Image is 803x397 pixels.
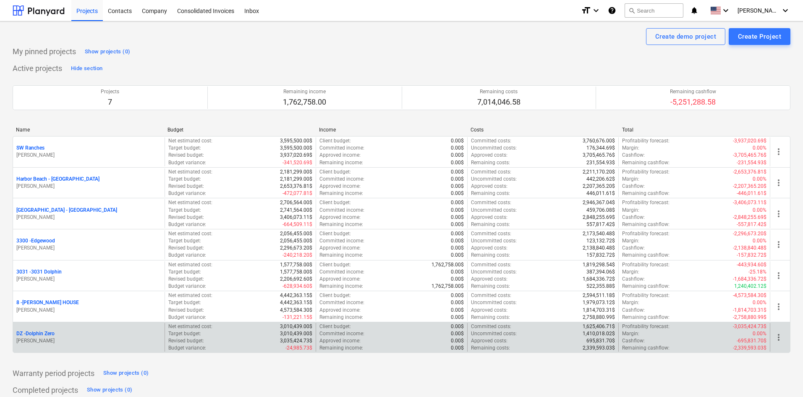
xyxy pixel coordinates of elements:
[168,230,212,237] p: Net estimated cost :
[733,245,766,252] p: -2,138,840.48$
[319,268,364,276] p: Committed income :
[16,207,161,221] div: [GEOGRAPHIC_DATA] - [GEOGRAPHIC_DATA][PERSON_NAME]
[738,7,779,14] span: [PERSON_NAME]
[451,145,464,152] p: 0.00$
[471,245,507,252] p: Approved costs :
[471,261,511,268] p: Committed costs :
[646,28,725,45] button: Create demo project
[87,385,132,395] div: Show projects (0)
[280,145,312,152] p: 3,595,500.00$
[477,97,521,107] p: 7,014,046.58
[586,252,615,259] p: 157,832.72$
[622,245,645,252] p: Cashflow :
[280,230,312,237] p: 2,056,455.00$
[748,268,766,276] p: -25.18%
[471,283,510,290] p: Remaining costs :
[471,176,517,183] p: Uncommitted costs :
[16,237,161,252] div: 3300 -Edgewood[PERSON_NAME]
[471,214,507,221] p: Approved costs :
[586,283,615,290] p: 522,355.88$
[280,199,312,206] p: 2,706,564.00$
[583,152,615,159] p: 3,705,465.76$
[471,314,510,321] p: Remaining costs :
[471,252,510,259] p: Remaining costs :
[622,168,670,176] p: Profitability forecast :
[622,127,767,133] div: Total
[733,183,766,190] p: -2,207,365.20$
[167,127,312,133] div: Budget
[319,152,361,159] p: Approved income :
[670,88,716,95] p: Remaining cashflow
[583,292,615,299] p: 2,594,511.18$
[319,137,351,145] p: Client budget :
[319,190,363,197] p: Remaining income :
[280,268,312,276] p: 1,577,758.00$
[319,168,351,176] p: Client budget :
[319,337,361,344] p: Approved income :
[280,323,312,330] p: 3,010,439.00$
[16,214,161,221] p: [PERSON_NAME]
[13,63,62,74] p: Active projects
[16,337,161,344] p: [PERSON_NAME]
[280,152,312,159] p: 3,937,020.69$
[280,214,312,221] p: 3,406,073.11$
[168,261,212,268] p: Net estimated cost :
[583,168,615,176] p: 2,211,170.20$
[733,137,766,145] p: -3,937,020.69$
[168,176,201,183] p: Target budget :
[168,330,201,337] p: Target budget :
[780,5,790,16] i: keyboard_arrow_down
[451,168,464,176] p: 0.00$
[168,299,201,306] p: Target budget :
[471,307,507,314] p: Approved costs :
[168,221,206,228] p: Budget variance :
[319,237,364,245] p: Committed income :
[319,159,363,166] p: Remaining income :
[16,276,161,283] p: [PERSON_NAME]
[168,199,212,206] p: Net estimated cost :
[733,323,766,330] p: -3,035,424.73$
[583,276,615,283] p: 1,684,336.72$
[16,245,161,252] p: [PERSON_NAME]
[319,176,364,183] p: Committed income :
[101,88,119,95] p: Projects
[168,323,212,330] p: Net estimated cost :
[451,268,464,276] p: 0.00$
[451,199,464,206] p: 0.00$
[774,239,784,250] span: more_vert
[586,268,615,276] p: 387,394.06$
[729,28,790,45] button: Create Project
[283,97,326,107] p: 1,762,758.00
[280,245,312,252] p: 2,296,673.20$
[85,47,130,57] div: Show projects (0)
[622,137,670,145] p: Profitability forecast :
[583,330,615,337] p: 1,410,018.02$
[586,159,615,166] p: 231,554.93$
[628,7,635,14] span: search
[471,337,507,344] p: Approved costs :
[168,152,204,159] p: Revised budget :
[168,207,201,214] p: Target budget :
[282,159,312,166] p: -341,520.69$
[737,252,766,259] p: -157,832.72$
[168,344,206,352] p: Budget variance :
[168,292,212,299] p: Net estimated cost :
[471,127,615,133] div: Costs
[319,299,364,306] p: Committed income :
[451,183,464,190] p: 0.00$
[16,145,161,159] div: SW Ranches[PERSON_NAME]
[280,137,312,145] p: 3,595,500.00$
[319,221,363,228] p: Remaining income :
[471,299,517,306] p: Uncommitted costs :
[280,207,312,214] p: 2,741,564.00$
[280,183,312,190] p: 2,653,376.81$
[280,261,312,268] p: 1,577,758.00$
[451,137,464,145] p: 0.00$
[168,314,206,321] p: Budget variance :
[282,221,312,228] p: -664,509.11$
[16,127,161,133] div: Name
[622,152,645,159] p: Cashflow :
[583,261,615,268] p: 1,819,298.54$
[16,268,62,276] p: 3031 - 3031 Dolphin
[583,214,615,221] p: 2,848,255.69$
